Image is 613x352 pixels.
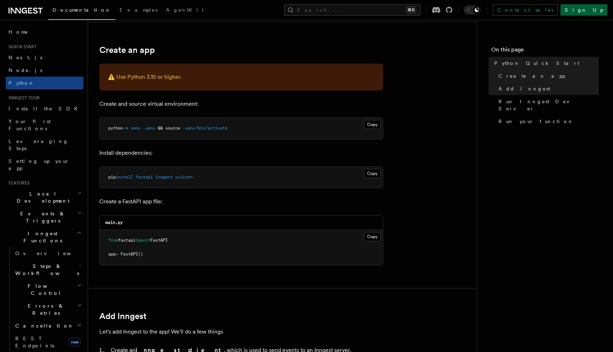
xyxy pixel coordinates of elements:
[99,45,155,55] a: Create an app
[183,126,227,131] span: .venv/bin/activate
[9,119,51,131] span: Your first Functions
[12,263,79,277] span: Steps & Workflows
[69,338,81,346] span: new
[6,64,83,77] a: Node.js
[6,115,83,135] a: Your first Functions
[15,251,88,256] span: Overview
[9,55,42,60] span: Next.js
[12,322,74,329] span: Cancellation
[494,60,579,67] span: Python Quick Start
[115,2,162,19] a: Examples
[108,126,123,131] span: python
[6,26,83,38] a: Home
[498,72,565,79] span: Create an app
[162,2,208,19] a: AgentKit
[136,238,150,243] span: import
[108,175,116,180] span: pip
[116,252,118,257] span: =
[12,319,83,332] button: Cancellation
[105,220,123,225] code: main.py
[155,175,173,180] span: inngest
[496,70,599,82] a: Create an app
[6,102,83,115] a: Install the SDK
[165,126,180,131] span: source
[12,280,83,299] button: Flow Control
[9,67,42,73] span: Node.js
[136,175,153,180] span: fastapi
[498,98,599,112] span: Run Inngest Dev Server
[498,85,550,92] span: Add Inngest
[99,99,383,109] p: Create and source virtual environment:
[12,247,83,260] a: Overview
[6,210,77,224] span: Events & Triggers
[138,252,143,257] span: ()
[12,260,83,280] button: Steps & Workflows
[12,282,77,297] span: Flow Control
[6,190,77,204] span: Local Development
[123,126,128,131] span: -m
[99,197,383,207] p: Create a FastAPI app file:
[498,118,574,125] span: Run your function
[6,155,83,175] a: Setting up your app
[158,126,163,131] span: &&
[12,299,83,319] button: Errors & Retries
[99,148,383,158] p: Install dependencies:
[116,175,133,180] span: install
[12,332,83,352] a: REST Endpointsnew
[364,120,381,129] button: Copy
[6,227,83,247] button: Inngest Functions
[6,230,77,244] span: Inngest Functions
[491,45,599,57] h4: On this page
[9,80,34,86] span: Python
[15,336,54,348] span: REST Endpoints
[284,4,420,16] button: Search...⌘K
[406,6,416,13] kbd: ⌘K
[150,238,168,243] span: FastAPI
[560,4,607,16] a: Sign Up
[99,327,383,337] p: Let's add Inngest to the app! We'll do a few things
[464,6,481,14] button: Toggle dark mode
[12,302,77,317] span: Errors & Retries
[120,7,158,13] span: Examples
[175,175,193,180] span: uvicorn
[496,95,599,115] a: Run Inngest Dev Server
[48,2,115,20] a: Documentation
[364,169,381,178] button: Copy
[9,158,70,171] span: Setting up your app
[496,82,599,95] a: Add Inngest
[143,126,155,131] span: .venv
[9,138,68,151] span: Leveraging Steps
[99,311,147,321] a: Add Inngest
[131,126,140,131] span: venv
[53,7,111,13] span: Documentation
[6,135,83,155] a: Leveraging Steps
[6,44,37,50] span: Quick start
[166,7,204,13] span: AgentKit
[9,28,28,35] span: Home
[118,238,136,243] span: fastapi
[6,95,40,101] span: Inngest tour
[108,72,375,82] p: ⚠️ Use Python 3.10 or higher.
[493,4,558,16] a: Contact sales
[364,232,381,241] button: Copy
[6,187,83,207] button: Local Development
[6,51,83,64] a: Next.js
[6,207,83,227] button: Events & Triggers
[121,252,138,257] span: FastAPI
[9,106,82,111] span: Install the SDK
[496,115,599,128] a: Run your function
[108,238,118,243] span: from
[491,57,599,70] a: Python Quick Start
[6,77,83,89] a: Python
[108,252,116,257] span: app
[6,180,29,186] span: Features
